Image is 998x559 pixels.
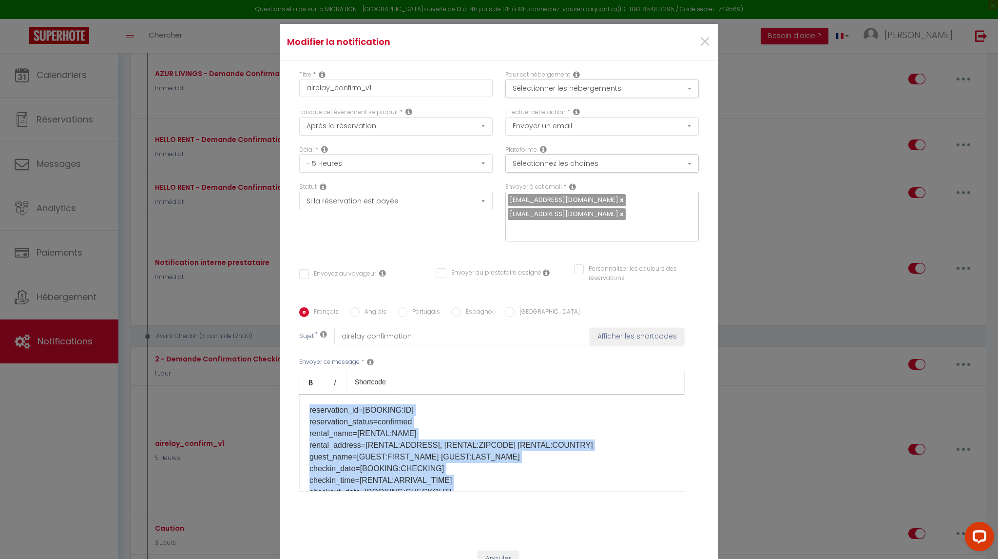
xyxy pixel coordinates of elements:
[543,269,550,277] i: Envoyer au prestataire si il est assigné
[505,154,699,173] button: Sélectionnez les chaînes
[510,195,618,204] span: [EMAIL_ADDRESS][DOMAIN_NAME]
[515,307,580,318] label: [GEOGRAPHIC_DATA]
[407,307,440,318] label: Portugais
[319,71,326,79] i: Title
[405,108,412,116] i: Event Occur
[573,71,580,79] i: This Rental
[505,80,699,98] button: Sélectionner les hébergements
[367,358,374,366] i: Message
[360,307,386,318] label: Anglais
[321,145,328,153] i: Action Time
[505,108,566,117] label: Effectuer cette action
[505,70,570,80] label: Pour cet hébergement
[299,358,360,367] label: Envoyer ce message
[510,209,618,219] span: [EMAIL_ADDRESS][DOMAIN_NAME]
[320,183,326,191] i: Booking status
[347,370,394,394] a: Shortcode
[299,370,323,394] a: Bold
[309,404,674,533] p: reservation_id=[BOOKING:ID] reservation_status=confirmed rental_name=[RENTAL:NAME] rental_address...
[505,145,537,155] label: Plateforme
[299,70,311,80] label: Titre
[299,182,317,192] label: Statut
[540,145,547,153] i: Action Channel
[379,269,386,277] i: Envoyer au voyageur
[299,332,314,342] label: Sujet
[461,307,494,318] label: Espagnol
[699,27,711,57] span: ×
[699,32,711,53] button: Close
[299,108,398,117] label: Lorsque cet événement se produit
[309,307,339,318] label: Français
[569,183,576,191] i: Recipient
[287,35,565,49] h4: Modifier la notification
[590,328,684,345] button: Afficher les shortcodes
[323,370,347,394] a: Italic
[299,145,314,155] label: Délai
[957,518,998,559] iframe: LiveChat chat widget
[573,108,580,116] i: Action Type
[320,330,327,338] i: Subject
[505,182,562,192] label: Envoyer à cet email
